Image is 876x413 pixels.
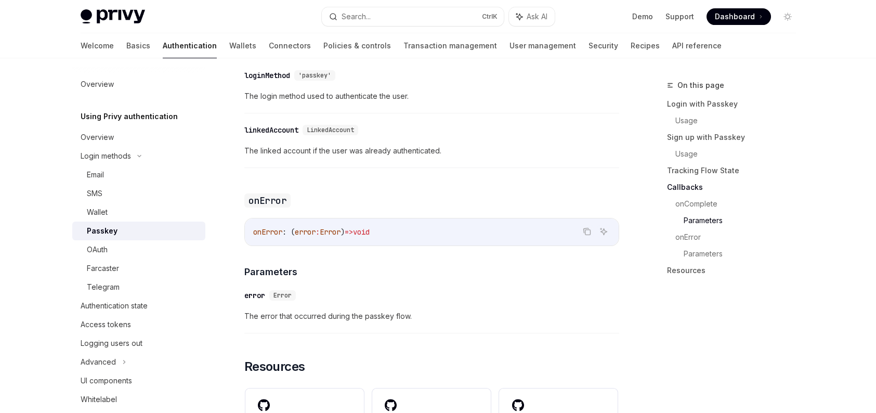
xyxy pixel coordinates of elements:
[509,7,555,26] button: Ask AI
[345,227,353,237] span: =>
[667,162,804,179] a: Tracking Flow State
[81,300,148,312] div: Authentication state
[163,33,217,58] a: Authentication
[72,278,205,296] a: Telegram
[282,227,295,237] span: : (
[81,110,178,123] h5: Using Privy authentication
[675,196,804,212] a: onComplete
[244,290,265,301] div: error
[244,70,290,81] div: loginMethod
[72,165,205,184] a: Email
[87,225,117,237] div: Passkey
[87,206,108,218] div: Wallet
[72,296,205,315] a: Authentication state
[244,358,305,375] span: Resources
[667,179,804,196] a: Callbacks
[295,227,316,237] span: error
[87,262,119,275] div: Farcaster
[244,310,619,322] span: The error that occurred during the passkey flow.
[81,150,131,162] div: Login methods
[81,78,114,91] div: Overview
[72,128,205,147] a: Overview
[353,227,370,237] span: void
[126,33,150,58] a: Basics
[779,8,796,25] button: Toggle dark mode
[87,169,104,181] div: Email
[482,12,498,21] span: Ctrl K
[72,240,205,259] a: OAuth
[72,334,205,353] a: Logging users out
[597,225,610,238] button: Ask AI
[81,356,116,368] div: Advanced
[244,265,297,279] span: Parameters
[316,227,320,237] span: :
[675,112,804,129] a: Usage
[509,33,576,58] a: User management
[72,371,205,390] a: UI components
[81,393,117,406] div: Whitelabel
[684,212,804,229] a: Parameters
[631,33,660,58] a: Recipes
[580,225,594,238] button: Copy the contents from the code block
[672,33,722,58] a: API reference
[665,11,694,22] a: Support
[81,318,131,331] div: Access tokens
[87,281,120,293] div: Telegram
[244,125,298,135] div: linkedAccount
[527,11,547,22] span: Ask AI
[677,79,724,92] span: On this page
[87,243,108,256] div: OAuth
[707,8,771,25] a: Dashboard
[667,262,804,279] a: Resources
[81,337,142,350] div: Logging users out
[81,33,114,58] a: Welcome
[72,315,205,334] a: Access tokens
[632,11,653,22] a: Demo
[715,11,755,22] span: Dashboard
[72,222,205,240] a: Passkey
[403,33,497,58] a: Transaction management
[81,131,114,144] div: Overview
[298,71,331,80] span: 'passkey'
[72,184,205,203] a: SMS
[269,33,311,58] a: Connectors
[589,33,618,58] a: Security
[675,229,804,246] a: onError
[320,227,341,237] span: Error
[322,7,504,26] button: Search...CtrlK
[72,259,205,278] a: Farcaster
[667,129,804,146] a: Sign up with Passkey
[81,9,145,24] img: light logo
[72,390,205,409] a: Whitelabel
[87,187,102,200] div: SMS
[667,96,804,112] a: Login with Passkey
[342,10,371,23] div: Search...
[244,193,291,208] code: onError
[253,227,282,237] span: onError
[675,146,804,162] a: Usage
[273,291,292,300] span: Error
[307,126,354,134] span: LinkedAccount
[684,246,804,262] a: Parameters
[244,90,619,102] span: The login method used to authenticate the user.
[341,227,345,237] span: )
[244,145,619,157] span: The linked account if the user was already authenticated.
[72,75,205,94] a: Overview
[81,375,132,387] div: UI components
[72,203,205,222] a: Wallet
[229,33,256,58] a: Wallets
[323,33,391,58] a: Policies & controls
